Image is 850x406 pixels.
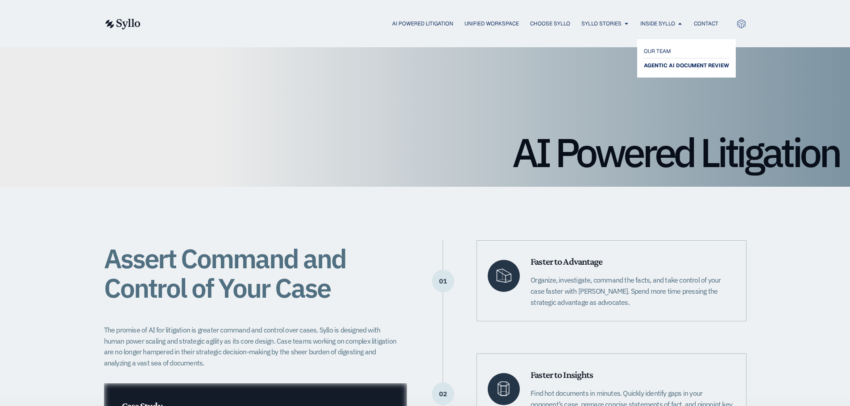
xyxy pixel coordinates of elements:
[432,394,454,394] p: 02
[530,20,570,28] a: Choose Syllo
[581,20,622,28] a: Syllo Stories
[531,369,593,380] span: Faster to Insights
[104,19,141,29] img: syllo
[464,20,519,28] a: Unified Workspace
[158,20,718,28] div: Menu Toggle
[644,46,729,57] a: OUR TEAM
[640,20,675,28] a: Inside Syllo
[158,20,718,28] nav: Menu
[694,20,718,28] a: Contact
[531,275,735,308] p: Organize, investigate, command the facts, and take control of your case faster with [PERSON_NAME]...
[392,20,453,28] a: AI Powered Litigation
[644,60,729,71] a: AGENTIC AI DOCUMENT REVIEW
[644,46,671,57] span: OUR TEAM
[11,132,839,172] h1: AI Powered Litigation
[104,241,346,305] span: Assert Command and Control of Your Case
[432,281,454,282] p: 01
[104,324,402,369] p: The promise of AI for litigation is greater command and control over cases. Syllo is designed wit...
[531,256,602,267] span: Faster to Advantage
